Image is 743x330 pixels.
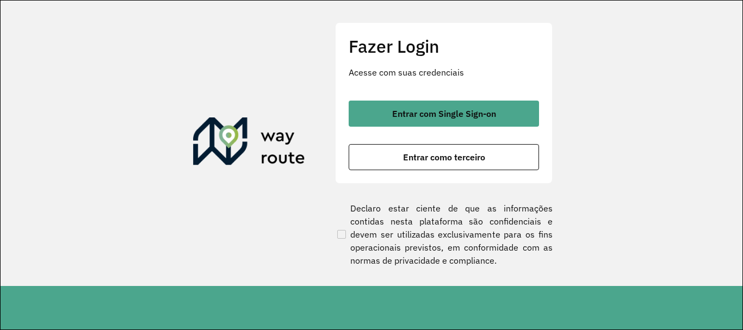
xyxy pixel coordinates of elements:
label: Declaro estar ciente de que as informações contidas nesta plataforma são confidenciais e devem se... [335,202,553,267]
button: button [349,101,539,127]
button: button [349,144,539,170]
span: Entrar como terceiro [403,153,485,161]
span: Entrar com Single Sign-on [392,109,496,118]
h2: Fazer Login [349,36,539,57]
p: Acesse com suas credenciais [349,66,539,79]
img: Roteirizador AmbevTech [193,117,305,170]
